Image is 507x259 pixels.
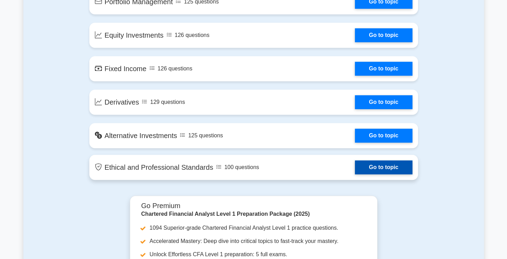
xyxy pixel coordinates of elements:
a: Go to topic [355,28,412,42]
a: Go to topic [355,95,412,109]
a: Go to topic [355,129,412,143]
a: Go to topic [355,160,412,174]
a: Go to topic [355,62,412,76]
